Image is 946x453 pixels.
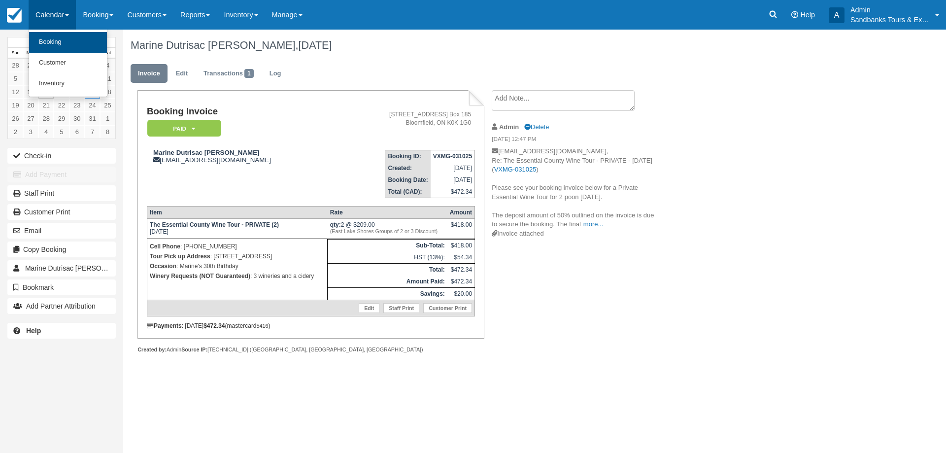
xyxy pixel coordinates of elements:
[85,99,100,112] a: 24
[328,264,447,276] th: Total:
[244,69,254,78] span: 1
[38,125,54,139] a: 4
[147,322,182,329] strong: Payments
[299,39,332,51] span: [DATE]
[431,186,475,198] td: $472.34
[447,240,475,252] td: $418.00
[431,174,475,186] td: [DATE]
[447,207,475,219] th: Amount
[385,186,431,198] th: Total (CAD):
[385,150,431,163] th: Booking ID:
[492,229,658,239] div: Invoice attached
[330,221,341,228] strong: qty
[492,147,658,229] p: [EMAIL_ADDRESS][DOMAIN_NAME], Re: The Essential County Wine Tour - PRIVATE - [DATE] ( ) Please se...
[85,112,100,125] a: 31
[23,59,38,72] a: 29
[7,8,22,23] img: checkfront-main-nav-mini-logo.png
[131,39,825,51] h1: Marine Dutrisac [PERSON_NAME],
[7,148,116,164] button: Check-in
[330,228,445,234] em: (East Lake Shores Groups of 2 or 3 Discount)
[7,204,116,220] a: Customer Print
[800,11,815,19] span: Help
[7,298,116,314] button: Add Partner Attribution
[385,174,431,186] th: Booking Date:
[7,323,116,339] a: Help
[450,221,472,236] div: $418.00
[23,72,38,85] a: 6
[29,32,107,53] a: Booking
[341,110,471,127] address: [STREET_ADDRESS] Box 185 Bloomfield, ON K0K 1G0
[383,303,419,313] a: Staff Print
[150,273,250,279] strong: Winery Requests (NOT Guaranteed)
[328,207,447,219] th: Rate
[447,264,475,276] td: $472.34
[69,112,85,125] a: 30
[25,264,132,272] span: Marine Dutrisac [PERSON_NAME]
[23,99,38,112] a: 20
[492,135,658,146] em: [DATE] 12:47 PM
[850,5,929,15] p: Admin
[203,322,225,329] strong: $472.34
[433,153,472,160] strong: VXMG-031025
[8,112,23,125] a: 26
[29,53,107,73] a: Customer
[257,323,269,329] small: 5416
[328,251,447,264] td: HST (13%):
[150,253,210,260] strong: Tour Pick up Address
[153,149,260,156] strong: Marine Dutrisac [PERSON_NAME]
[23,48,38,59] th: Mon
[147,119,218,138] a: Paid
[100,48,115,59] th: Sat
[196,64,261,83] a: Transactions1
[494,166,537,173] a: VXMG-031025
[181,347,207,352] strong: Source IP:
[23,85,38,99] a: 13
[54,112,69,125] a: 29
[423,303,472,313] a: Customer Print
[7,260,116,276] a: Marine Dutrisac [PERSON_NAME]
[447,251,475,264] td: $54.34
[100,59,115,72] a: 4
[147,322,475,329] div: : [DATE] (mastercard )
[137,346,484,353] div: Admin [TECHNICAL_ID] ([GEOGRAPHIC_DATA], [GEOGRAPHIC_DATA], [GEOGRAPHIC_DATA])
[8,125,23,139] a: 2
[328,288,447,300] th: Savings:
[150,271,325,281] p: : 3 wineries and a cidery
[150,221,279,228] strong: The Essential County Wine Tour - PRIVATE (2)
[29,30,107,97] ul: Calendar
[150,243,180,250] strong: Cell Phone
[150,261,325,271] p: : Marine's 30th Birthday
[524,123,549,131] a: Delete
[150,242,325,251] p: : [PHONE_NUMBER]
[385,162,431,174] th: Created:
[7,167,116,182] button: Add Payment
[262,64,289,83] a: Log
[26,327,41,335] b: Help
[147,120,221,137] em: Paid
[150,263,176,270] strong: Occasion
[147,207,327,219] th: Item
[137,347,167,352] strong: Created by:
[150,251,325,261] p: : [STREET_ADDRESS]
[328,240,447,252] th: Sub-Total:
[328,219,447,239] td: 2 @ $209.00
[147,106,337,117] h1: Booking Invoice
[447,276,475,288] td: $472.34
[8,72,23,85] a: 5
[38,112,54,125] a: 28
[147,219,327,239] td: [DATE]
[499,123,519,131] strong: Admin
[69,125,85,139] a: 6
[169,64,195,83] a: Edit
[8,59,23,72] a: 28
[359,303,379,313] a: Edit
[147,149,337,164] div: [EMAIL_ADDRESS][DOMAIN_NAME]
[7,223,116,239] button: Email
[54,99,69,112] a: 22
[850,15,929,25] p: Sandbanks Tours & Experiences
[100,99,115,112] a: 25
[100,125,115,139] a: 8
[131,64,168,83] a: Invoice
[7,279,116,295] button: Bookmark
[8,85,23,99] a: 12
